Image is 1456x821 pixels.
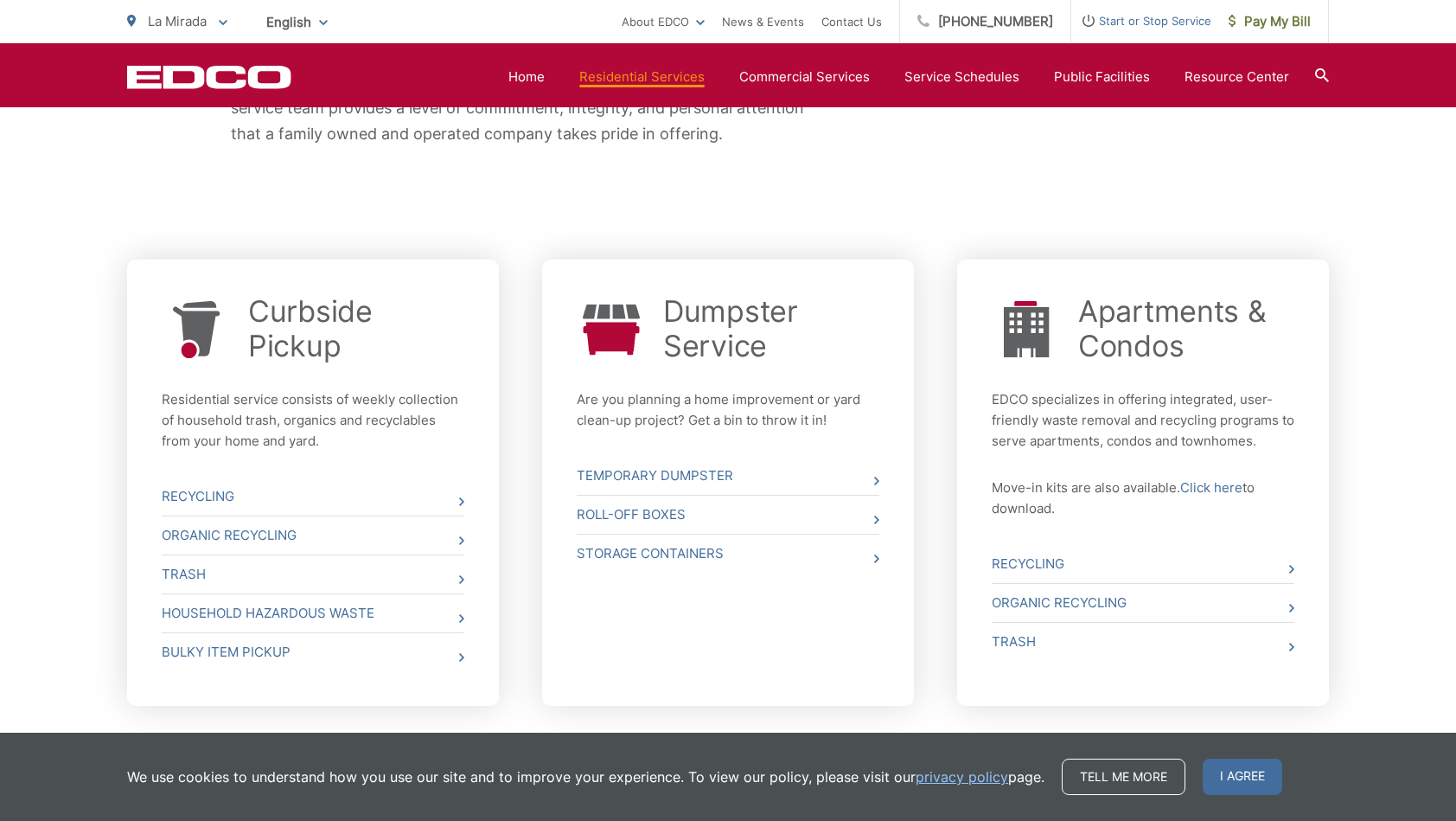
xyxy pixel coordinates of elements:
[904,67,1019,87] a: Service Schedules
[577,496,879,534] a: Roll-Off Boxes
[1185,67,1289,87] a: Resource Center
[992,584,1294,622] a: Organic Recycling
[162,478,464,516] a: Recycling
[663,294,879,363] a: Dumpster Service
[577,457,879,495] a: Temporary Dumpster
[148,13,207,29] span: La Mirada
[1203,759,1282,795] span: I agree
[579,67,705,87] a: Residential Services
[1180,478,1242,498] a: Click here
[162,594,464,632] a: Household Hazardous Waste
[127,766,1044,787] p: We use cookies to understand how you use our site and to improve your experience. To view our pol...
[508,67,545,87] a: Home
[992,623,1294,661] a: Trash
[722,11,804,32] a: News & Events
[916,766,1008,787] a: privacy policy
[1078,294,1294,363] a: Apartments & Condos
[577,389,879,431] p: Are you planning a home improvement or yard clean-up project? Get a bin to throw it in!
[821,11,882,32] a: Contact Us
[253,7,341,37] span: English
[1054,67,1150,87] a: Public Facilities
[992,545,1294,583] a: Recycling
[992,478,1294,519] p: Move-in kits are also available. to download.
[162,633,464,671] a: Bulky Item Pickup
[992,389,1294,452] p: EDCO specializes in offering integrated, user-friendly waste removal and recycling programs to se...
[162,555,464,593] a: Trash
[162,516,464,555] a: Organic Recycling
[577,535,879,573] a: Storage Containers
[248,294,464,363] a: Curbside Pickup
[739,67,870,87] a: Commercial Services
[1062,759,1185,795] a: Tell me more
[622,11,705,32] a: About EDCO
[1229,11,1311,32] span: Pay My Bill
[127,65,291,89] a: EDCD logo. Return to the homepage.
[162,389,464,452] p: Residential service consists of weekly collection of household trash, organics and recyclables fr...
